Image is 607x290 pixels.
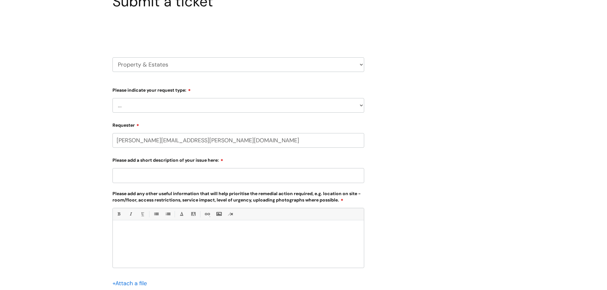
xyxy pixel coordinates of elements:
a: Font Color [177,210,185,218]
label: Please indicate your request type: [112,85,364,93]
span: + [112,279,115,287]
h2: Select issue type [112,25,364,37]
a: Bold (Ctrl-B) [115,210,123,218]
label: Please add a short description of your issue here: [112,155,364,163]
a: Italic (Ctrl-I) [126,210,134,218]
label: Please add any other useful information that will help prioritise the remedial action required, e... [112,190,364,203]
a: 1. Ordered List (Ctrl-Shift-8) [164,210,172,218]
a: • Unordered List (Ctrl-Shift-7) [152,210,160,218]
label: Requester [112,120,364,128]
a: Remove formatting (Ctrl-\) [227,210,235,218]
a: Insert Image... [215,210,223,218]
a: Underline(Ctrl-U) [138,210,146,218]
div: Attach a file [112,278,151,288]
input: Email [112,133,364,148]
a: Back Color [189,210,197,218]
a: Link [203,210,211,218]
